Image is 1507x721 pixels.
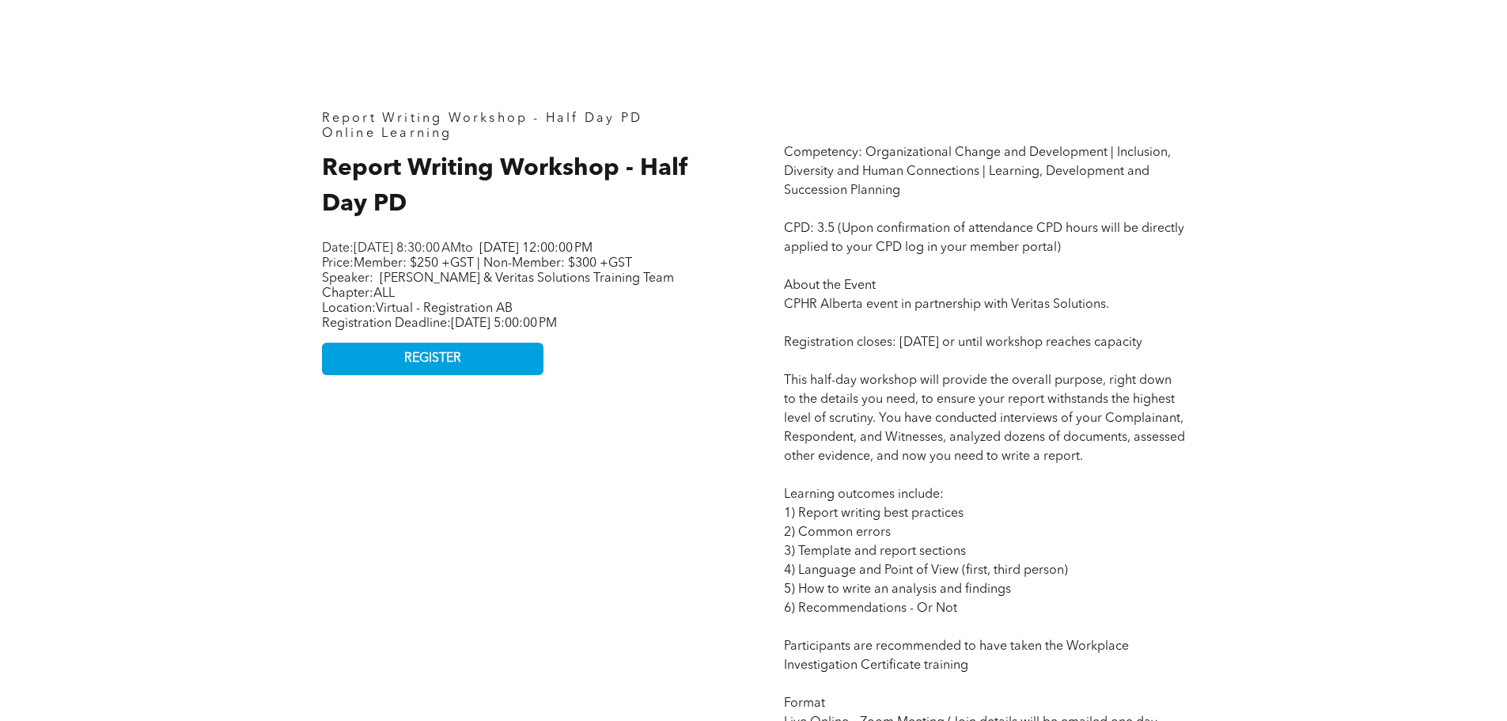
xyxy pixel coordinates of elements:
[479,242,593,255] span: [DATE] 12:00:00 PM
[322,157,688,216] span: Report Writing Workshop - Half Day PD
[322,272,373,285] span: Speaker:
[354,242,461,255] span: [DATE] 8:30:00 AM
[322,242,473,255] span: Date: to
[322,343,543,375] a: REGISTER
[404,351,461,366] span: REGISTER
[380,272,674,285] span: [PERSON_NAME] & Veritas Solutions Training Team
[376,302,513,315] span: Virtual - Registration AB
[354,257,632,270] span: Member: $250 +GST | Non-Member: $300 +GST
[373,287,395,300] span: ALL
[322,127,452,140] span: Online Learning
[322,257,632,270] span: Price:
[322,302,557,330] span: Location: Registration Deadline:
[322,287,395,300] span: Chapter:
[451,317,557,330] span: [DATE] 5:00:00 PM
[322,112,642,125] span: Report Writing Workshop - Half Day PD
